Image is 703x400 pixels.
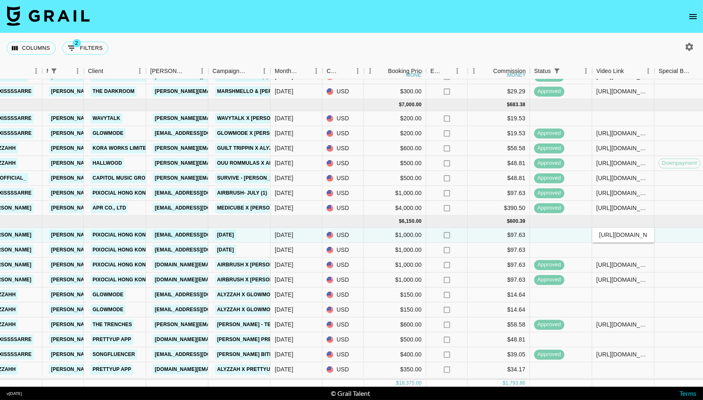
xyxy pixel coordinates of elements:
a: [PERSON_NAME][EMAIL_ADDRESS][DOMAIN_NAME] [153,143,288,154]
span: approved [534,144,564,152]
div: $14.64 [468,302,530,317]
div: $48.81 [468,171,530,186]
div: Aug '25 [275,335,293,344]
a: [PERSON_NAME][EMAIL_ADDRESS][DOMAIN_NAME] [49,245,184,255]
a: [PERSON_NAME][EMAIL_ADDRESS][DOMAIN_NAME] [49,113,184,124]
div: $39.05 [468,347,530,362]
a: Capitol Music Group [90,173,154,183]
div: $300.00 [364,84,426,99]
div: https://www.tiktok.com/@alexisssssarre/video/7535571835031702815?_r=1&_t=ZP-8yf04whSOTf [596,350,650,359]
button: Sort [563,65,574,77]
div: https://www.tiktok.com/@jessicaaaawadis/video/7531080749496192287?_r=1&_t=ZP-8yz5KtHcKsw [596,261,650,269]
div: Aug '25 [275,305,293,314]
div: Campaign (Type) [212,63,247,79]
a: Airbrush X [PERSON_NAME] [DATE] [215,275,313,285]
a: The Trenches [90,320,134,330]
div: https://www.tiktok.com/@alyzzahh/video/7534543638928428301?_r=1&_t=ZP-8ybUMwInVWB [596,320,650,329]
a: [EMAIL_ADDRESS][DOMAIN_NAME] [153,203,246,213]
div: $58.58 [468,317,530,332]
a: Terms [679,389,696,397]
button: Show filters [48,65,60,77]
div: © Grail Talent [331,389,371,398]
div: https://www.tiktok.com/@jessicaaaawadis/video/7540460473364303134?_r=1&_t=ZP-8z1OCllmivG [596,204,650,212]
div: Client [84,63,146,79]
a: Songfluencer [90,349,137,360]
a: [EMAIL_ADDRESS][DOMAIN_NAME] [153,188,246,198]
div: Aug '25 [275,261,293,269]
a: Medicube X [PERSON_NAME] [215,203,295,213]
a: [PERSON_NAME][EMAIL_ADDRESS][DOMAIN_NAME] [49,173,184,183]
div: https://www.tiktok.com/@alexisssssarre/video/7530735840394317086?_r=1&_t=ZP-8yIrJAQiPd9 [596,129,650,137]
span: Downpayment [659,159,700,167]
a: Pixocial Hong Kong Limited [90,275,173,285]
div: https://www.tiktok.com/@alexisssssarre/video/7512879703057861918?_r=1&_t=ZP-8wz4W63Gxod [596,87,650,95]
div: $1,000.00 [364,228,426,243]
div: [PERSON_NAME] [150,63,184,79]
a: WavyTalk X [PERSON_NAME] [215,113,296,124]
div: $97.63 [468,186,530,201]
div: https://www.tiktok.com/@jessicaaaawadis/video/7531950785312148767?_r=1&_t=ZP-8yz5MOrIEXe [596,276,650,284]
span: approved [534,159,564,167]
div: 18,375.00 [399,379,422,386]
div: USD [322,347,364,362]
div: Jul '25 [275,144,293,152]
div: $150.00 [364,288,426,302]
a: [PERSON_NAME][EMAIL_ADDRESS][DOMAIN_NAME] [153,320,288,330]
button: Menu [196,65,208,77]
a: PrettyUp App [90,334,133,345]
div: $400.00 [364,347,426,362]
div: $14.64 [468,288,530,302]
a: GLOWMODE [90,305,126,315]
a: [EMAIL_ADDRESS][DOMAIN_NAME] [153,349,246,360]
a: KORA WORKS LIMITED [90,143,152,154]
div: $500.00 [364,171,426,186]
div: Jul '25 [275,129,293,137]
a: [PERSON_NAME][EMAIL_ADDRESS][DOMAIN_NAME] [49,143,184,154]
div: USD [322,288,364,302]
div: $19.53 [468,111,530,126]
button: Sort [481,65,493,77]
button: Sort [247,65,258,77]
a: [DOMAIN_NAME][EMAIL_ADDRESS][DOMAIN_NAME] [153,364,287,375]
div: USD [322,332,364,347]
button: Show filters [551,65,563,77]
a: [EMAIL_ADDRESS][DOMAIN_NAME] [153,230,246,240]
div: Special Booking Type [659,63,693,79]
div: Jul '25 [275,159,293,167]
div: USD [322,111,364,126]
a: [PERSON_NAME][EMAIL_ADDRESS][DOMAIN_NAME] [49,320,184,330]
div: Aug '25 [275,246,293,254]
div: $1,000.00 [364,273,426,288]
button: Select columns [7,41,56,55]
button: Menu [310,65,322,77]
a: [EMAIL_ADDRESS][DOMAIN_NAME] [153,245,246,255]
a: [PERSON_NAME][EMAIL_ADDRESS][DOMAIN_NAME] [49,334,184,345]
a: [PERSON_NAME][EMAIL_ADDRESS][DOMAIN_NAME] [153,173,288,183]
a: [PERSON_NAME][EMAIL_ADDRESS][DOMAIN_NAME] [49,349,184,360]
div: Expenses: Remove Commission? [426,63,468,79]
a: [EMAIL_ADDRESS][DOMAIN_NAME] [153,128,246,139]
a: [PERSON_NAME] - Tell You Straight / Pressure [215,320,351,330]
a: Glowmode X [PERSON_NAME] [215,128,299,139]
button: Menu [258,65,271,77]
a: Alyzzah X Glowmode [215,290,280,300]
div: $48.81 [468,156,530,171]
div: $ [399,218,402,225]
div: USD [322,156,364,171]
div: $48.81 [468,332,530,347]
a: Marshmello & [PERSON_NAME] & [PERSON_NAME] - Save My Love [215,86,396,97]
button: Menu [30,65,42,77]
div: USD [322,186,364,201]
div: Jul '25 [275,174,293,182]
button: Menu [351,65,364,77]
a: Pixocial Hong Kong Limited [90,260,173,270]
div: $150.00 [364,302,426,317]
a: Pixocial Hong Kong Limited [90,245,173,255]
div: Month Due [275,63,298,79]
span: approved [534,129,564,137]
div: Manager [46,63,48,79]
div: Aug '25 [275,290,293,299]
button: Menu [451,65,464,77]
div: $1,000.00 [364,186,426,201]
a: Airbrush- July (1) [215,188,269,198]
